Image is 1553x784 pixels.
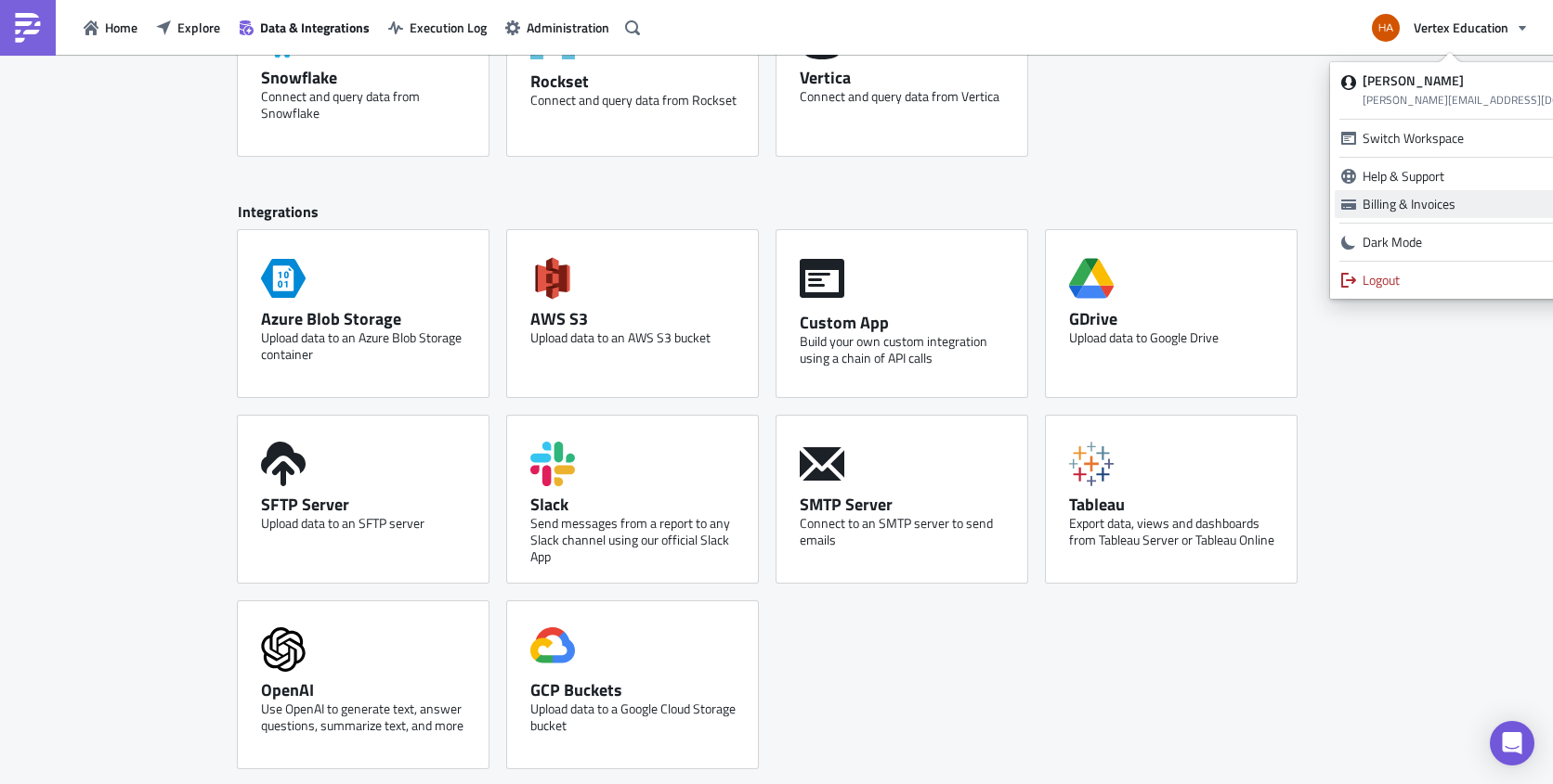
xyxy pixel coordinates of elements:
[261,249,306,308] span: Azure Storage Blob
[1370,12,1402,44] img: Avatar
[229,13,379,42] button: Data & Integrations
[530,71,744,92] div: Rockset
[147,13,229,42] button: Explore
[1069,494,1283,515] div: Tableau
[260,18,370,37] span: Data & Integrations
[530,494,744,515] div: Slack
[800,515,1013,548] div: Connect to an SMTP server to send emails
[800,494,1013,515] div: SMTP Server
[1414,18,1508,37] span: Vertex Education
[496,13,619,42] button: Administration
[379,13,496,42] button: Execution Log
[1069,308,1283,329] div: GDrive
[800,88,1013,105] div: Connect and query data from Vertica
[261,515,475,532] div: Upload data to an SFTP server
[261,88,475,122] div: Connect and query data from Snowflake
[1361,7,1539,48] button: Vertex Education
[800,312,1013,333] div: Custom App
[238,202,1315,231] div: Integrations
[800,333,1013,366] div: Build your own custom integration using a chain of API calls
[530,329,744,346] div: Upload data to an AWS S3 bucket
[261,494,475,515] div: SFTP Server
[13,13,43,43] img: PushMetrics
[410,18,487,37] span: Execution Log
[530,92,744,109] div: Connect and query data from Rockset
[1363,71,1464,90] strong: [PERSON_NAME]
[527,18,609,37] span: Administration
[530,515,744,565] div: Send messages from a report to any Slack channel using our official Slack App
[1069,329,1283,346] div: Upload data to Google Drive
[800,67,1013,88] div: Vertica
[261,308,475,329] div: Azure Blob Storage
[74,13,147,42] button: Home
[1069,515,1283,548] div: Export data, views and dashboards from Tableau Server or Tableau Online
[530,308,744,329] div: AWS S3
[530,679,744,700] div: GCP Buckets
[261,679,475,700] div: OpenAI
[261,329,475,363] div: Upload data to an Azure Blob Storage container
[261,67,475,88] div: Snowflake
[261,700,475,734] div: Use OpenAI to generate text, answer questions, summarize text, and more
[1490,721,1534,765] div: Open Intercom Messenger
[105,18,137,37] span: Home
[530,700,744,734] div: Upload data to a Google Cloud Storage bucket
[177,18,220,37] span: Explore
